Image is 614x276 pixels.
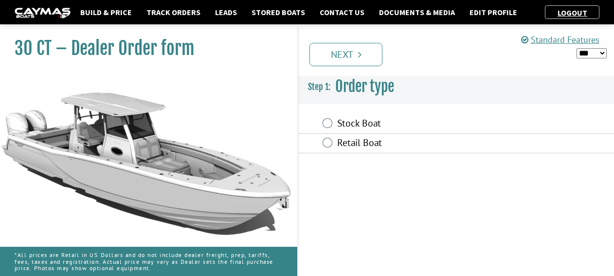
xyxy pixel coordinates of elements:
[521,34,599,45] a: Standard Features
[298,69,614,105] h3: Order type
[315,6,369,18] a: Contact Us
[142,6,205,18] a: Track Orders
[309,43,382,66] a: Next
[75,6,137,18] a: Build & Price
[374,6,460,18] a: Documents & Media
[337,137,503,151] label: Retail Boat
[553,8,592,18] a: Logout
[15,37,273,59] h1: 30 CT – Dealer Order form
[307,41,614,66] ul: Pagination
[337,117,503,131] label: Stock Boat
[465,6,522,18] a: Edit Profile
[210,6,242,18] a: Leads
[247,6,310,18] a: Stored Boats
[15,247,283,276] p: *All prices are Retail in US Dollars and do not include dealer freight, prep, tariffs, fees, taxe...
[15,8,71,18] img: caymas-dealer-connect-2ed40d3bc7270c1d8d7ffb4b79bf05adc795679939227970def78ec6f6c03838.gif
